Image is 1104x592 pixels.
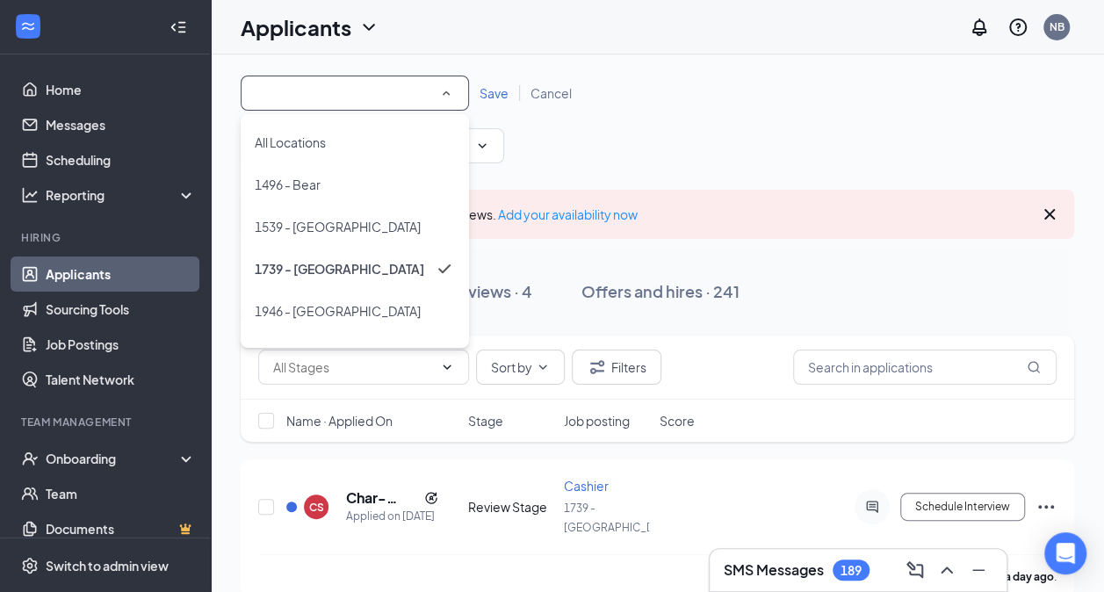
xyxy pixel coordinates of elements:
[587,357,608,378] svg: Filter
[21,450,39,467] svg: UserCheck
[21,557,39,574] svg: Settings
[255,177,321,192] span: 1496 - Bear
[241,248,469,290] li: 1739 - Wilmington
[346,488,417,508] h5: Char-[PERSON_NAME]
[46,107,196,142] a: Messages
[862,500,883,514] svg: ActiveChat
[581,280,740,302] div: Offers and hires · 241
[46,476,196,511] a: Team
[46,511,196,546] a: DocumentsCrown
[476,350,565,385] button: Sort byChevronDown
[46,292,196,327] a: Sourcing Tools
[46,142,196,177] a: Scheduling
[346,508,438,525] div: Applied on [DATE]
[564,478,609,494] span: Cashier
[480,85,509,101] span: Save
[936,560,957,581] svg: ChevronUp
[432,280,532,302] div: Interviews · 4
[46,72,196,107] a: Home
[46,362,196,397] a: Talent Network
[969,17,990,38] svg: Notifications
[241,206,469,248] li: 1539 - Newark
[440,360,454,374] svg: ChevronDown
[19,18,37,35] svg: WorkstreamLogo
[1039,204,1060,225] svg: Cross
[475,139,489,153] svg: ChevronDown
[255,261,424,277] span: 1739 - Wilmington
[564,502,675,534] span: 1739 - [GEOGRAPHIC_DATA]
[241,121,469,163] li: All Locations
[1050,19,1064,34] div: NB
[1044,532,1086,574] div: Open Intercom Messenger
[46,256,196,292] a: Applicants
[241,290,469,332] li: 1946 - Dover
[46,327,196,362] a: Job Postings
[46,186,197,204] div: Reporting
[724,560,824,580] h3: SMS Messages
[660,412,695,430] span: Score
[841,563,862,578] div: 189
[1027,360,1041,374] svg: MagnifyingGlass
[536,360,550,374] svg: ChevronDown
[498,206,638,222] a: Add your availability now
[424,491,438,505] svg: Reapply
[564,412,630,430] span: Job posting
[468,498,553,516] div: Review Stage
[241,332,469,374] li: 2515 - Christina Crossing
[900,493,1025,521] button: Schedule Interview
[255,134,326,150] span: All Locations
[964,556,992,584] button: Minimize
[241,12,351,42] h1: Applicants
[21,230,192,245] div: Hiring
[170,18,187,36] svg: Collapse
[901,556,929,584] button: ComposeMessage
[468,412,503,430] span: Stage
[905,560,926,581] svg: ComposeMessage
[933,556,961,584] button: ChevronUp
[793,350,1057,385] input: Search in applications
[1035,496,1057,517] svg: Ellipses
[241,163,469,206] li: 1496 - Bear
[434,258,455,279] svg: Checkmark
[968,560,989,581] svg: Minimize
[1007,17,1028,38] svg: QuestionInfo
[530,85,572,101] span: Cancel
[438,85,454,101] svg: SmallChevronUp
[21,186,39,204] svg: Analysis
[273,357,433,377] input: All Stages
[491,361,532,373] span: Sort by
[46,557,169,574] div: Switch to admin view
[255,219,421,235] span: 1539 - Newark
[309,500,324,515] div: CS
[255,303,421,319] span: 1946 - Dover
[21,415,192,430] div: Team Management
[46,450,181,467] div: Onboarding
[572,350,661,385] button: Filter Filters
[286,412,393,430] span: Name · Applied On
[1005,570,1054,583] b: a day ago
[358,17,379,38] svg: ChevronDown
